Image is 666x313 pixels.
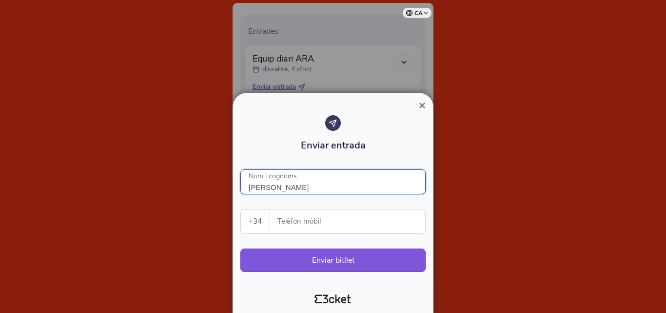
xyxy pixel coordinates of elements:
button: Enviar bitllet [240,249,426,272]
label: Telèfon mòbil [270,209,426,233]
span: × [419,99,426,112]
label: Nom i cognoms [240,169,305,184]
input: Telèfon mòbil [278,209,425,233]
input: Nom i cognoms [240,169,426,194]
span: Enviar entrada [301,139,366,152]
